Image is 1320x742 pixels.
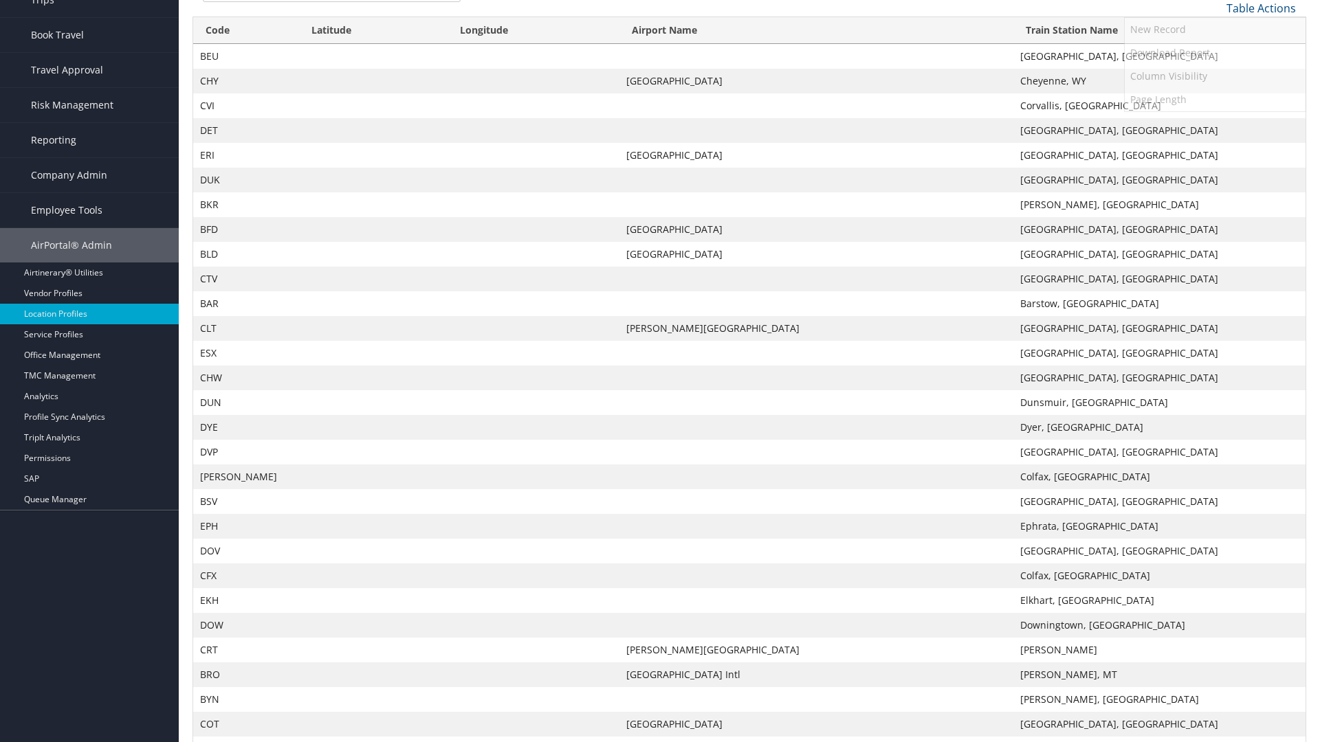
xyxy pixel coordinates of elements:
[1125,43,1306,66] a: 25
[31,18,84,52] span: Book Travel
[1125,19,1306,43] a: 10
[31,123,76,157] span: Reporting
[31,228,112,262] span: AirPortal® Admin
[1125,66,1306,89] a: 50
[31,158,107,192] span: Company Admin
[31,53,103,87] span: Travel Approval
[31,88,113,122] span: Risk Management
[31,193,102,227] span: Employee Tools
[1125,18,1306,41] a: New Record
[1125,89,1306,113] a: 100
